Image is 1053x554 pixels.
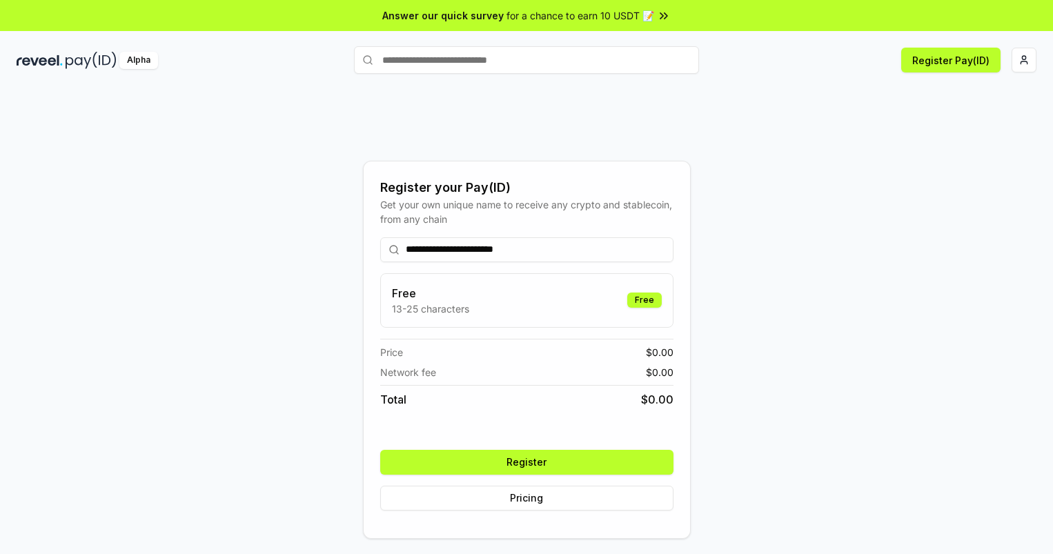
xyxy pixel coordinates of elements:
[119,52,158,69] div: Alpha
[392,285,469,301] h3: Free
[66,52,117,69] img: pay_id
[380,178,673,197] div: Register your Pay(ID)
[646,345,673,359] span: $ 0.00
[382,8,504,23] span: Answer our quick survey
[646,365,673,379] span: $ 0.00
[380,365,436,379] span: Network fee
[380,197,673,226] div: Get your own unique name to receive any crypto and stablecoin, from any chain
[380,391,406,408] span: Total
[627,293,662,308] div: Free
[901,48,1001,72] button: Register Pay(ID)
[392,301,469,316] p: 13-25 characters
[17,52,63,69] img: reveel_dark
[506,8,654,23] span: for a chance to earn 10 USDT 📝
[641,391,673,408] span: $ 0.00
[380,345,403,359] span: Price
[380,450,673,475] button: Register
[380,486,673,511] button: Pricing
